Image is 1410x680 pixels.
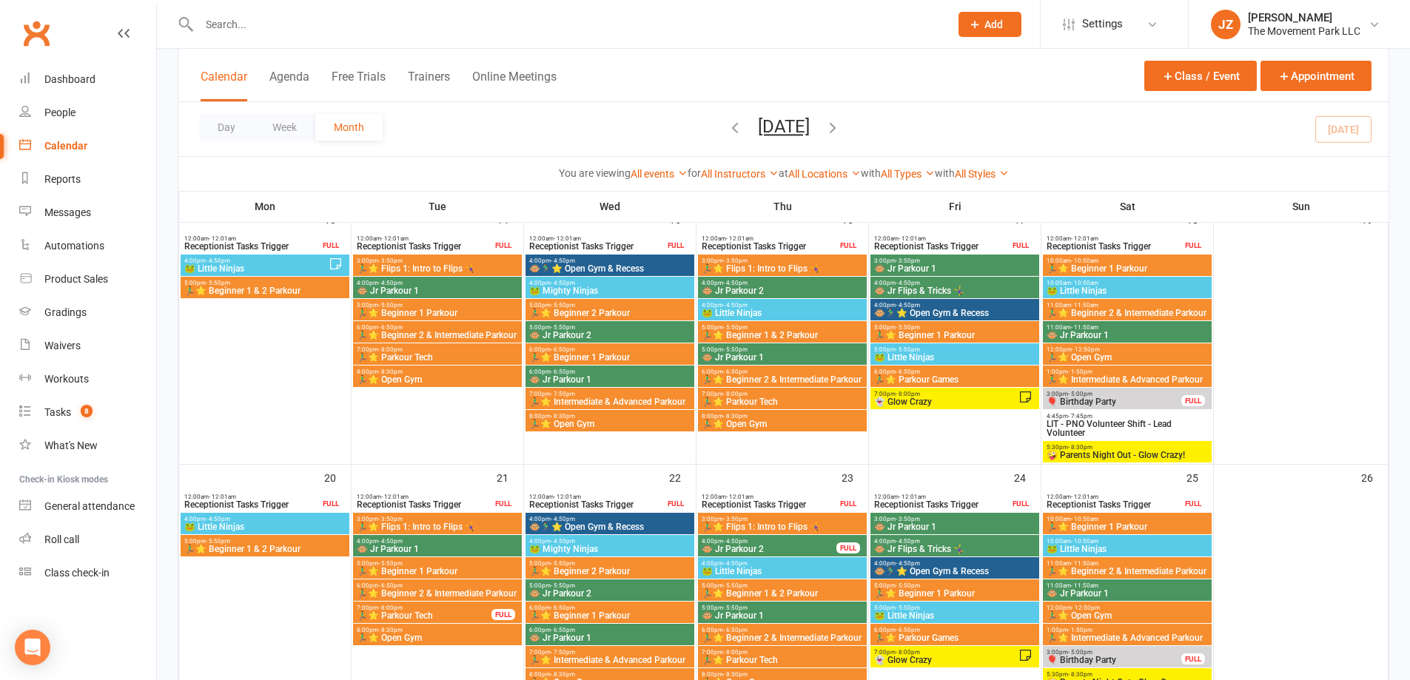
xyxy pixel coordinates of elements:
a: General attendance kiosk mode [19,490,156,523]
span: 3:00pm [356,516,519,522]
a: Workouts [19,363,156,396]
span: 4:00pm [873,560,1036,567]
a: What's New [19,429,156,462]
span: - 5:50pm [206,538,230,545]
div: FULL [1181,498,1205,509]
span: 4:00pm [184,516,346,522]
div: The Movement Park LLC [1248,24,1360,38]
span: - 8:00pm [378,346,403,353]
span: 4:00pm [184,257,329,264]
div: What's New [44,440,98,451]
span: 5:00pm [356,560,519,567]
span: 🏃‍♂️⭐ Intermediate & Advanced Parkour [1046,375,1209,384]
span: 4:00pm [528,257,691,264]
span: - 4:50pm [723,280,748,286]
strong: with [861,167,881,179]
span: 🐸 Little Ninjas [701,567,864,576]
a: Class kiosk mode [19,556,156,590]
span: 🐵 Jr Parkour 2 [528,331,691,340]
span: Receptionist Tasks Trigger [701,500,837,509]
span: - 10:50am [1071,257,1098,264]
span: 🐵 Jr Parkour 1 [356,286,519,295]
span: 🐵 Jr Parkour 1 [356,545,519,553]
div: FULL [491,498,515,509]
span: 7:00pm [528,391,691,397]
th: Wed [524,191,696,222]
div: Tasks [44,406,71,418]
span: 🏃‍♂️⭐ Parkour Games [873,375,1036,384]
span: 5:00pm [873,324,1036,331]
span: - 12:01am [726,494,753,500]
span: - 10:50am [1071,280,1098,286]
span: - 4:50pm [551,257,575,264]
span: 3:00pm [701,257,864,264]
div: Gradings [44,306,87,318]
span: Add [984,18,1003,30]
span: - 5:50pm [378,560,403,567]
span: 12:00am [1046,494,1182,500]
span: 5:00pm [184,538,346,545]
span: 🏃‍♂️⭐ Beginner 2 & Intermediate Parkour [356,331,519,340]
span: 🐵 Jr Flips & Tricks 🤸‍♀️ [873,545,1036,553]
span: Receptionist Tasks Trigger [184,500,320,509]
span: - 5:50pm [896,346,920,353]
span: 5:00pm [873,346,1036,353]
span: 🏃‍♂️⭐ Beginner 1 & 2 Parkour [184,286,346,295]
div: FULL [1181,240,1205,251]
button: Month [315,114,383,141]
a: Product Sales [19,263,156,296]
span: - 12:01am [381,235,409,242]
span: 🏃‍♂️⭐ Beginner 1 Parkour [1046,522,1209,531]
span: 5:00pm [184,280,346,286]
span: - 5:50pm [723,346,748,353]
th: Fri [869,191,1041,222]
strong: for [688,167,701,179]
span: 10:00am [1046,516,1209,522]
a: All Instructors [701,168,779,180]
span: - 4:50pm [206,257,230,264]
span: 10:00am [1046,257,1209,264]
span: 12:00am [873,494,1010,500]
div: Product Sales [44,273,108,285]
span: 🏃‍♂️⭐ Flips 1: Intro to Flips 🤸‍♀️ [356,264,519,273]
span: Receptionist Tasks Trigger [873,242,1010,251]
span: 3:00pm [1046,391,1182,397]
span: - 5:50pm [378,302,403,309]
span: 🏃‍♂️⭐ Beginner 1 Parkour [356,309,519,317]
span: Receptionist Tasks Trigger [356,500,492,509]
div: FULL [664,498,688,509]
span: 🐵🏃‍♂️⭐ Open Gym & Recess [528,264,691,273]
div: 25 [1186,465,1213,489]
span: 4:00pm [356,280,519,286]
span: - 12:01am [554,494,581,500]
button: Day [199,114,254,141]
span: Receptionist Tasks Trigger [528,500,665,509]
span: - 8:30pm [551,413,575,420]
span: 5:00pm [528,324,691,331]
span: - 12:01am [899,494,926,500]
a: All events [631,168,688,180]
a: Calendar [19,129,156,163]
span: 3:00pm [873,516,1036,522]
button: Agenda [269,70,309,101]
span: - 4:50pm [896,302,920,309]
span: 🏃‍♂️⭐ Parkour Tech [701,397,864,406]
span: - 4:50pm [378,280,403,286]
span: 3:00pm [356,257,519,264]
span: 🏃‍♂️⭐ Open Gym [356,375,519,384]
span: - 3:50pm [378,516,403,522]
span: 🏃‍♂️⭐ Beginner 1 & 2 Parkour [184,545,346,553]
div: FULL [319,498,343,509]
span: - 12:01am [209,494,236,500]
div: General attendance [44,500,135,512]
div: Class check-in [44,567,110,579]
span: 🏃‍♂️⭐ Flips 1: Intro to Flips 🤸‍♀️ [356,522,519,531]
span: - 5:50pm [206,280,230,286]
div: 21 [497,465,523,489]
div: Open Intercom Messenger [15,630,50,665]
span: - 3:50pm [896,257,920,264]
span: - 12:01am [726,235,753,242]
span: Receptionist Tasks Trigger [873,500,1010,509]
span: 12:00am [184,235,320,242]
span: - 5:50pm [551,324,575,331]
